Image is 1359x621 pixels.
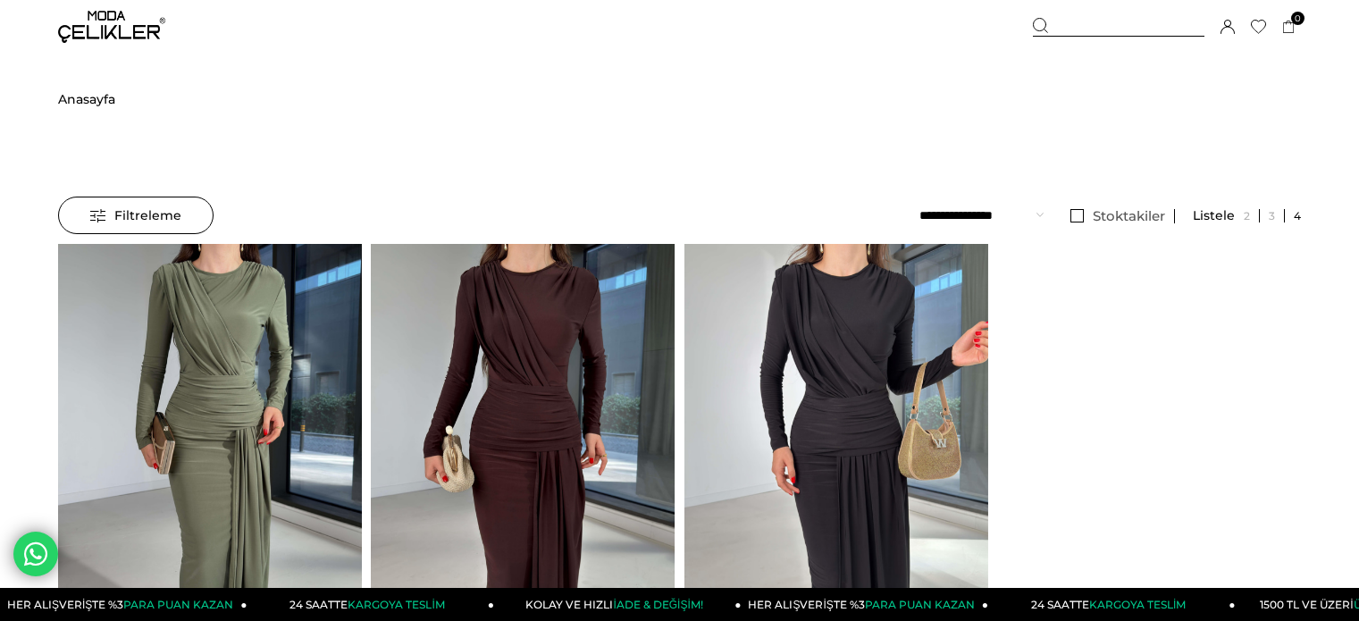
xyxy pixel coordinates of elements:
a: HER ALIŞVERİŞTE %3PARA PUAN KAZAN [742,588,989,621]
a: Anasayfa [58,54,115,145]
span: PARA PUAN KAZAN [123,598,233,611]
a: 0 [1282,21,1296,34]
span: Stoktakiler [1093,207,1165,224]
span: KARGOYA TESLİM [1089,598,1186,611]
a: 24 SAATTEKARGOYA TESLİM [247,588,495,621]
span: İADE & DEĞİŞİM! [613,598,702,611]
img: logo [58,11,165,43]
li: > [58,54,115,145]
a: Stoktakiler [1061,209,1175,223]
span: PARA PUAN KAZAN [865,598,975,611]
a: KOLAY VE HIZLIİADE & DEĞİŞİM! [494,588,742,621]
span: Filtreleme [90,197,181,233]
span: KARGOYA TESLİM [348,598,444,611]
a: 24 SAATTEKARGOYA TESLİM [988,588,1236,621]
span: 0 [1291,12,1304,25]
